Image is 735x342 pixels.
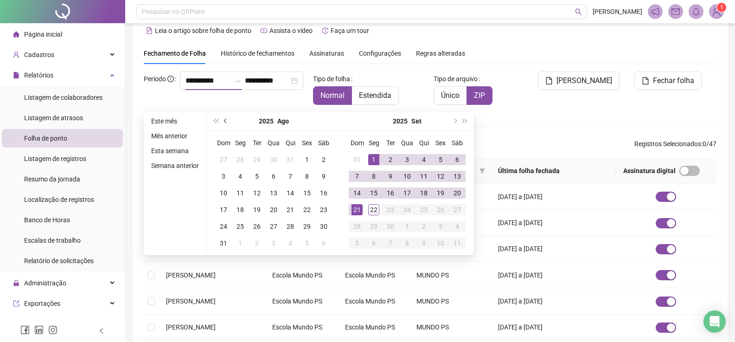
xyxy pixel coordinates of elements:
[349,151,365,168] td: 2025-08-31
[299,201,315,218] td: 2025-08-22
[593,6,642,17] span: [PERSON_NAME]
[235,154,246,165] div: 28
[301,221,313,232] div: 29
[365,201,382,218] td: 2025-09-22
[299,235,315,252] td: 2025-09-05
[703,310,726,333] div: Open Intercom Messenger
[385,238,396,249] div: 7
[301,238,313,249] div: 5
[285,238,296,249] div: 4
[409,315,490,341] td: MUNDO PS
[24,94,102,101] span: Listagem de colaboradores
[251,171,262,182] div: 5
[556,75,612,86] span: [PERSON_NAME]
[147,116,203,127] li: Este mês
[623,166,676,176] span: Assinatura digital
[211,112,221,130] button: super-prev-year
[282,185,299,201] td: 2025-08-14
[653,75,694,86] span: Fechar folha
[352,204,363,215] div: 21
[352,221,363,232] div: 28
[282,201,299,218] td: 2025-08-21
[315,235,332,252] td: 2025-09-06
[671,7,680,16] span: mail
[491,262,616,288] td: [DATE] a [DATE]
[322,27,328,34] span: history
[24,237,81,244] span: Escalas de trabalho
[232,185,249,201] td: 2025-08-11
[221,50,294,57] span: Histórico de fechamentos
[265,201,282,218] td: 2025-08-20
[269,27,313,34] span: Assista o vídeo
[385,154,396,165] div: 2
[399,168,415,185] td: 2025-09-10
[349,201,365,218] td: 2025-09-21
[249,135,265,151] th: Ter
[320,91,345,100] span: Normal
[24,257,94,265] span: Relatório de solicitações
[491,288,616,314] td: [DATE] a [DATE]
[24,31,62,38] span: Página inicial
[491,236,616,262] td: [DATE] a [DATE]
[449,112,460,130] button: next-year
[651,7,659,16] span: notification
[432,201,449,218] td: 2025-09-26
[418,154,429,165] div: 4
[402,238,413,249] div: 8
[259,112,274,130] button: year panel
[215,168,232,185] td: 2025-08-03
[416,50,465,57] span: Regras alteradas
[251,238,262,249] div: 2
[368,221,379,232] div: 29
[452,238,463,249] div: 11
[365,135,382,151] th: Seg
[449,201,466,218] td: 2025-09-27
[318,171,329,182] div: 9
[402,171,413,182] div: 10
[368,154,379,165] div: 1
[359,91,391,100] span: Estendida
[368,238,379,249] div: 6
[166,323,216,331] span: [PERSON_NAME]
[251,221,262,232] div: 26
[382,151,399,168] td: 2025-09-02
[460,112,470,130] button: super-next-year
[48,325,58,335] span: instagram
[418,187,429,199] div: 18
[249,168,265,185] td: 2025-08-05
[315,168,332,185] td: 2025-08-09
[20,325,30,335] span: facebook
[382,201,399,218] td: 2025-09-23
[318,238,329,249] div: 6
[441,91,460,100] span: Único
[415,201,432,218] td: 2025-09-25
[418,221,429,232] div: 2
[452,154,463,165] div: 6
[299,135,315,151] th: Sex
[301,204,313,215] div: 22
[249,151,265,168] td: 2025-07-29
[13,52,19,58] span: user-add
[147,130,203,142] li: Mês anterior
[218,238,229,249] div: 31
[218,221,229,232] div: 24
[232,201,249,218] td: 2025-08-18
[144,50,206,57] span: Fechamento de Folha
[479,168,485,174] span: filter
[435,221,446,232] div: 3
[249,235,265,252] td: 2025-09-02
[218,187,229,199] div: 10
[218,204,229,215] div: 17
[331,27,369,34] span: Faça um tour
[146,27,153,34] span: file-text
[432,151,449,168] td: 2025-09-05
[282,235,299,252] td: 2025-09-04
[349,168,365,185] td: 2025-09-07
[474,91,485,100] span: ZIP
[24,196,94,203] span: Localização de registros
[418,204,429,215] div: 25
[215,201,232,218] td: 2025-08-17
[282,151,299,168] td: 2025-07-31
[402,221,413,232] div: 1
[402,187,413,199] div: 17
